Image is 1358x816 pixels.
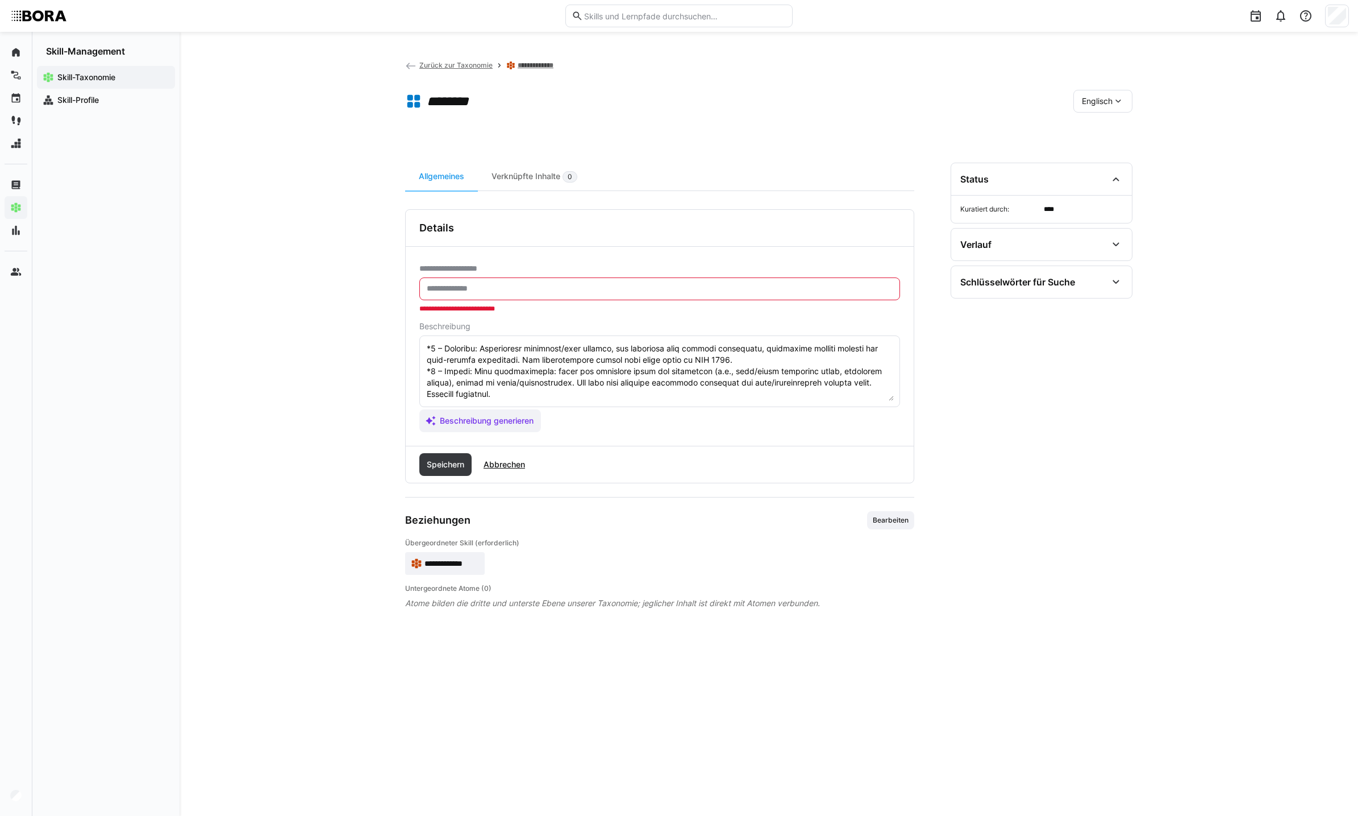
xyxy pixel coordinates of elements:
[568,172,572,181] span: 0
[960,173,989,185] div: Status
[419,453,472,476] button: Speichern
[1082,96,1113,107] span: Englisch
[405,584,914,593] h4: Untergeordnete Atome (0)
[419,222,454,234] h3: Details
[405,61,493,69] a: Zurück zur Taxonomie
[960,239,992,250] div: Verlauf
[960,205,1039,214] span: Kuratiert durch:
[405,514,470,527] h3: Beziehungen
[425,459,466,470] span: Speichern
[419,61,493,69] span: Zurück zur Taxonomie
[960,276,1075,288] div: Schlüsselwörter für Suche
[583,11,786,21] input: Skills und Lernpfade durchsuchen…
[476,453,532,476] button: Abbrechen
[419,322,470,331] span: Beschreibung
[405,539,914,548] h4: Übergeordneter Skill (erforderlich)
[419,409,541,432] button: Beschreibung generieren
[438,415,535,426] span: Beschreibung generieren
[872,516,910,525] span: Bearbeiten
[482,459,527,470] span: Abbrechen
[405,598,914,609] span: Atome bilden die dritte und unterste Ebene unserer Taxonomie; jeglicher Inhalt ist direkt mit Ato...
[405,163,478,190] div: Allgemeines
[478,163,591,190] div: Verknüpfte Inhalte
[867,511,914,529] button: Bearbeiten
